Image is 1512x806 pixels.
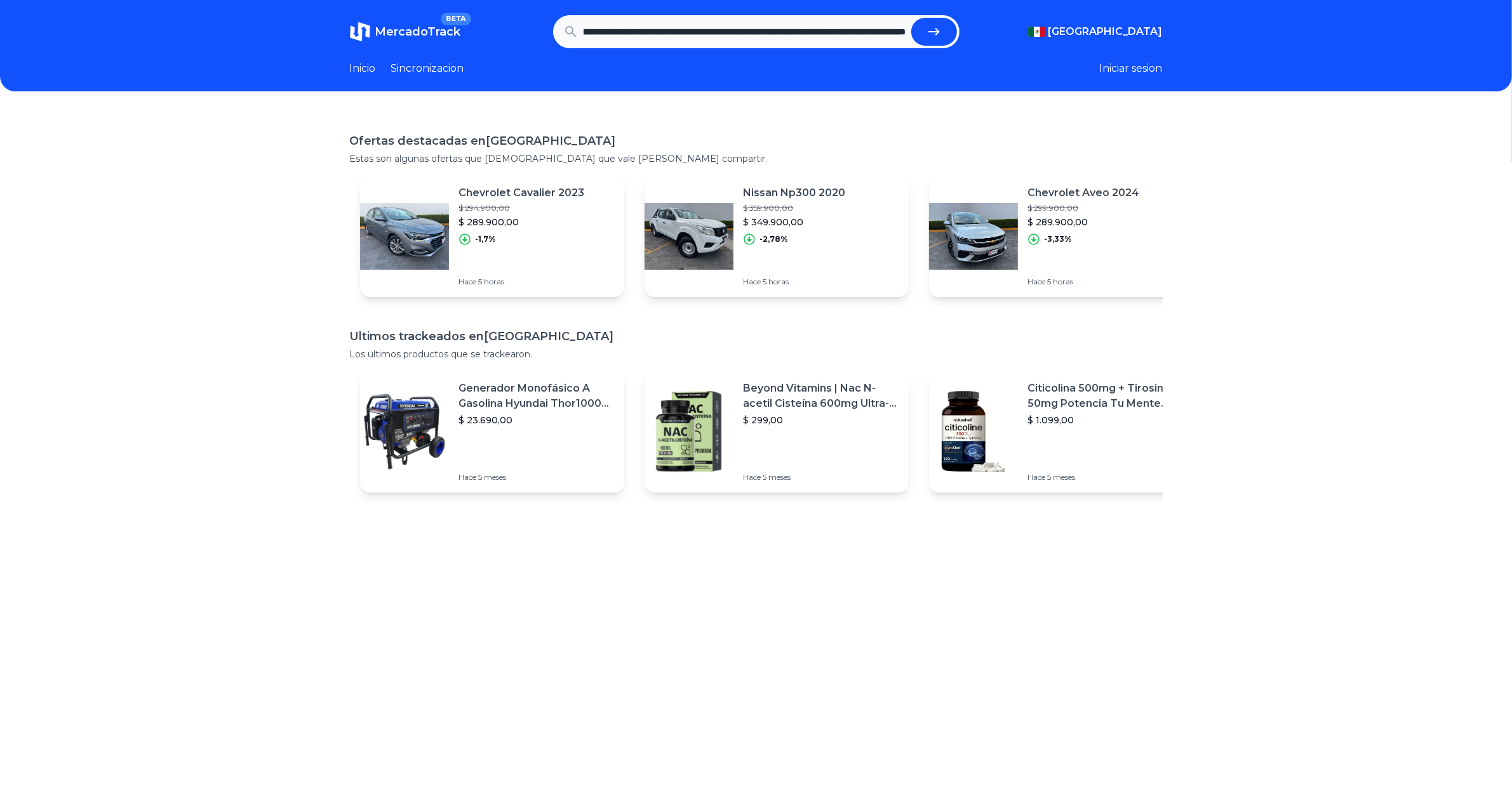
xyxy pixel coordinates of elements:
p: Hace 5 meses [744,472,899,482]
a: Featured imageGenerador Monofásico A Gasolina Hyundai Thor10000 P 11.5 Kw$ 23.690,00Hace 5 meses [360,371,624,492]
p: Nissan Np300 2020 [744,185,846,201]
a: MercadoTrackBETA [350,22,461,42]
p: Beyond Vitamins | Nac N-acetil Cisteína 600mg Ultra-premium Con Inulina De Agave (prebiótico Natu... [744,381,899,411]
p: $ 349.900,00 [744,216,846,228]
p: $ 359.900,00 [744,203,846,213]
img: Featured image [645,387,733,476]
a: Inicio [350,61,376,76]
img: Featured image [360,387,449,476]
a: Featured imageNissan Np300 2020$ 359.900,00$ 349.900,00-2,78%Hace 5 horas [645,175,909,297]
p: $ 289.900,00 [459,216,585,228]
p: -3,33% [1045,234,1073,244]
p: $ 299.900,00 [1028,203,1140,213]
span: MercadoTrack [375,25,461,39]
img: Mexico [1028,27,1046,37]
a: Featured imageChevrolet Cavalier 2023$ 294.900,00$ 289.900,00-1,7%Hace 5 horas [360,175,624,297]
a: Featured imageBeyond Vitamins | Nac N-acetil Cisteína 600mg Ultra-premium Con Inulina De Agave (p... [645,371,909,492]
a: Featured imageCiticolina 500mg + Tirosina 50mg Potencia Tu Mente (120caps) Sabor Sin Sabor$ 1.099... [929,371,1193,492]
button: [GEOGRAPHIC_DATA] [1028,24,1163,39]
h1: Ofertas destacadas en [GEOGRAPHIC_DATA] [350,132,1163,150]
p: Hace 5 horas [459,277,585,287]
img: Featured image [929,387,1018,476]
a: Sincronizacion [391,61,464,76]
p: Hace 5 meses [1028,472,1183,482]
a: Featured imageChevrolet Aveo 2024$ 299.900,00$ 289.900,00-3,33%Hace 5 horas [929,175,1193,297]
p: $ 23.690,00 [459,414,614,426]
p: Generador Monofásico A Gasolina Hyundai Thor10000 P 11.5 Kw [459,381,614,411]
h1: Ultimos trackeados en [GEOGRAPHIC_DATA] [350,327,1163,345]
span: [GEOGRAPHIC_DATA] [1048,24,1163,39]
p: Hace 5 horas [1028,277,1140,287]
p: $ 289.900,00 [1028,216,1140,228]
img: Featured image [645,192,733,281]
p: Citicolina 500mg + Tirosina 50mg Potencia Tu Mente (120caps) Sabor Sin Sabor [1028,381,1183,411]
p: Hace 5 meses [459,472,614,482]
span: BETA [441,13,471,25]
p: Hace 5 horas [744,277,846,287]
p: $ 294.900,00 [459,203,585,213]
button: Iniciar sesion [1100,61,1163,76]
p: -1,7% [476,234,497,244]
p: Chevrolet Aveo 2024 [1028,185,1140,201]
p: Chevrolet Cavalier 2023 [459,185,585,201]
img: Featured image [929,192,1018,281]
p: $ 1.099,00 [1028,414,1183,426]
p: -2,78% [760,234,789,244]
img: MercadoTrack [350,22,370,42]
p: $ 299,00 [744,414,899,426]
p: Los ultimos productos que se trackearon. [350,348,1163,360]
p: Estas son algunas ofertas que [DEMOGRAPHIC_DATA] que vale [PERSON_NAME] compartir. [350,152,1163,165]
img: Featured image [360,192,449,281]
